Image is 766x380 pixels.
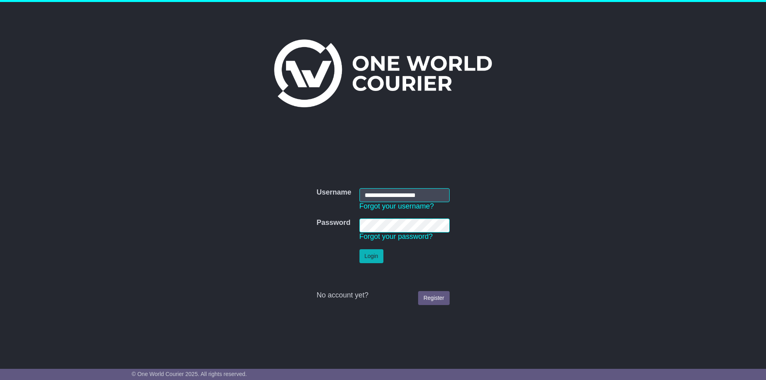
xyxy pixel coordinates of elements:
a: Register [418,291,449,305]
a: Forgot your username? [359,202,434,210]
label: Username [316,188,351,197]
span: © One World Courier 2025. All rights reserved. [132,371,247,377]
img: One World [274,39,492,107]
label: Password [316,219,350,227]
a: Forgot your password? [359,232,433,240]
div: No account yet? [316,291,449,300]
button: Login [359,249,383,263]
